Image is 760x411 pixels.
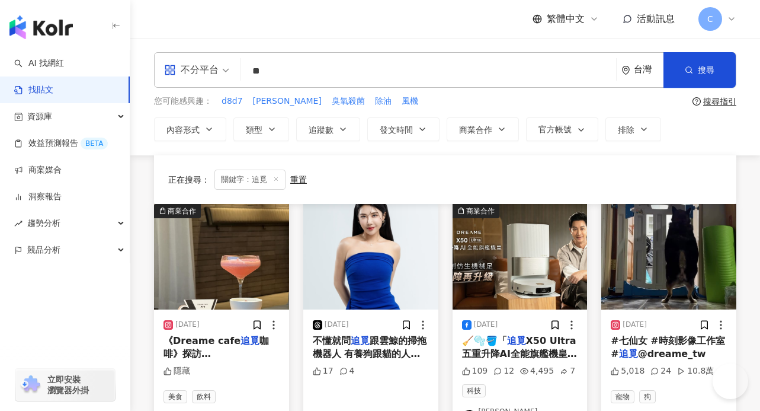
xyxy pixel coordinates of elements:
[634,65,663,75] div: 台灣
[290,175,307,184] div: 重置
[221,95,243,108] button: d8d7
[166,125,200,135] span: 內容形式
[154,95,212,107] span: 您可能感興趣：
[339,365,355,377] div: 4
[14,164,62,176] a: 商案媒合
[233,117,289,141] button: 類型
[638,348,706,359] span: @dreame_tw
[605,117,661,141] button: 排除
[27,210,60,237] span: 趨勢分析
[154,204,289,310] button: 商業合作
[296,117,360,141] button: 追蹤數
[240,335,259,346] mark: 追覓
[621,66,630,75] span: environment
[560,365,575,377] div: 7
[526,117,598,141] button: 官方帳號
[637,13,675,24] span: 活動訊息
[692,97,701,106] span: question-circle
[9,15,73,39] img: logo
[309,125,333,135] span: 追蹤數
[192,390,216,403] span: 飲料
[163,335,240,346] span: 《Dreame cafe
[27,237,60,263] span: 競品分析
[447,117,519,141] button: 商業合作
[402,95,418,107] span: 風機
[313,365,333,377] div: 17
[47,374,89,396] span: 立即安裝 瀏覽器外掛
[474,320,498,330] div: [DATE]
[154,117,226,141] button: 內容形式
[547,12,585,26] span: 繁體中文
[246,125,262,135] span: 類型
[611,390,634,403] span: 寵物
[459,125,492,135] span: 商業合作
[466,205,495,217] div: 商業合作
[214,170,286,190] span: 關鍵字：追覓
[332,95,365,107] span: 臭氧殺菌
[14,58,64,69] a: searchAI 找網紅
[168,205,196,217] div: 商業合作
[698,65,714,75] span: 搜尋
[707,12,713,26] span: C
[367,117,440,141] button: 發文時間
[313,335,427,373] span: 跟雲鯨的掃拖機器人 有養狗跟貓的人該買哪台🥹
[520,365,554,377] div: 4,495
[164,64,176,76] span: appstore
[14,191,62,203] a: 洞察報告
[538,125,572,134] span: 官方帳號
[154,204,289,310] img: post-image
[14,84,53,96] a: 找貼文
[601,204,736,310] img: post-image
[663,52,736,88] button: 搜尋
[619,348,638,359] mark: 追覓
[14,138,108,149] a: 效益預測報告BETA
[713,364,748,399] iframe: Help Scout Beacon - Open
[462,384,486,397] span: 科技
[175,320,200,330] div: [DATE]
[19,375,42,394] img: chrome extension
[325,320,349,330] div: [DATE]
[15,369,115,401] a: chrome extension立即安裝 瀏覽器外掛
[639,390,656,403] span: 狗
[163,365,190,377] div: 隱藏
[462,365,488,377] div: 109
[401,95,419,108] button: 風機
[313,335,351,346] span: 不懂就問
[611,335,724,359] span: #七仙女 #時刻影像工作室 #
[493,365,514,377] div: 12
[677,365,714,377] div: 10.8萬
[374,95,392,108] button: 除油
[351,335,370,346] mark: 追覓
[222,95,243,107] span: d8d7
[611,365,644,377] div: 5,018
[164,60,219,79] div: 不分平台
[163,390,187,403] span: 美食
[650,365,671,377] div: 24
[253,95,322,107] span: [PERSON_NAME]
[623,320,647,330] div: [DATE]
[462,335,507,346] span: 🧹🫧🪣「
[380,125,413,135] span: 發文時間
[618,125,634,135] span: 排除
[14,219,23,228] span: rise
[703,97,736,106] div: 搜尋指引
[375,95,392,107] span: 除油
[453,204,588,310] button: 商業合作
[27,103,52,130] span: 資源庫
[507,335,526,346] mark: 追覓
[168,175,210,184] span: 正在搜尋 ：
[303,204,438,310] img: post-image
[453,204,588,310] img: post-image
[331,95,365,108] button: 臭氧殺菌
[252,95,322,108] button: [PERSON_NAME]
